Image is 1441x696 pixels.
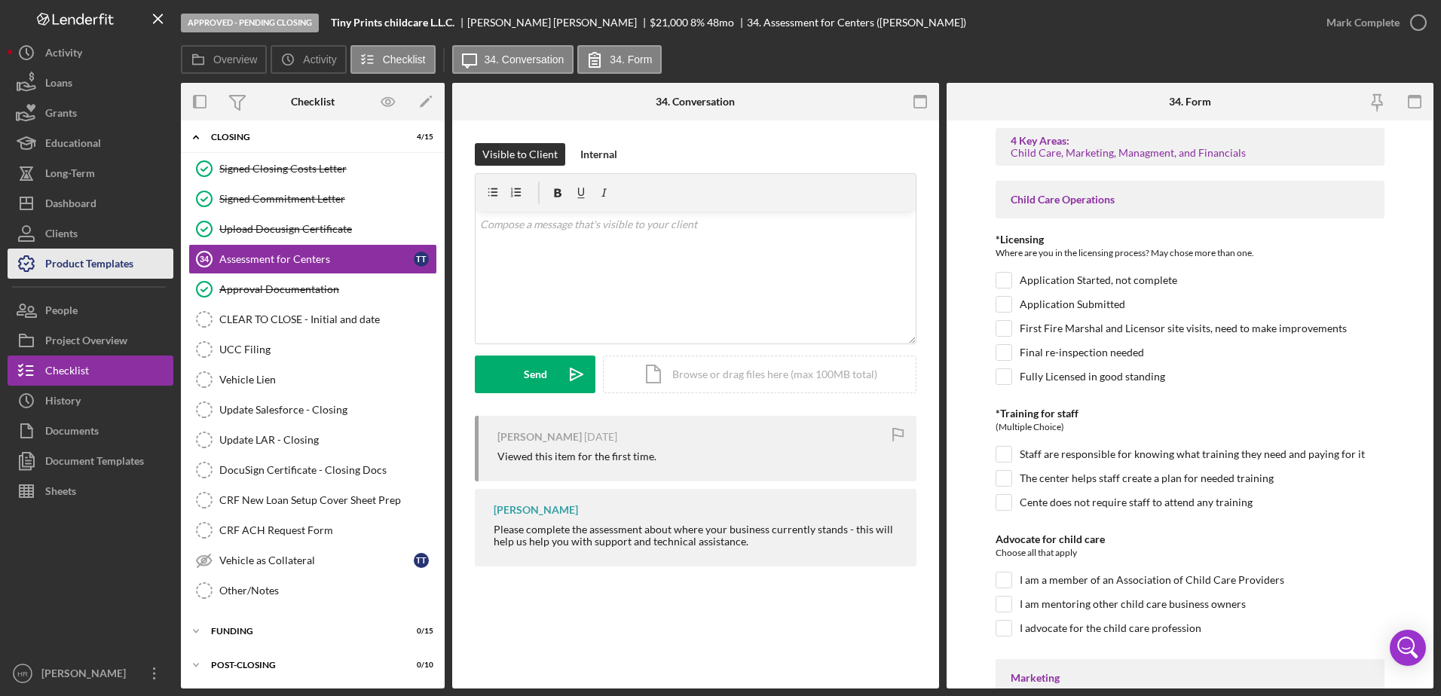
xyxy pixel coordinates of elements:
b: Tiny Prints childcare L.L.C. [331,17,454,29]
button: Overview [181,45,267,74]
label: Overview [213,53,257,66]
a: Update LAR - Closing [188,425,437,455]
div: 8 % [690,17,705,29]
a: Approval Documentation [188,274,437,304]
button: 34. Form [577,45,662,74]
div: 4 / 15 [406,133,433,142]
button: Checklist [8,356,173,386]
div: CRF ACH Request Form [219,524,436,536]
div: Viewed this item for the first time. [497,450,656,462]
label: The center helps staff create a plan for needed training [1020,471,1274,486]
button: History [8,386,173,416]
a: Sheets [8,476,173,506]
div: Loans [45,68,72,102]
button: Activity [271,45,346,74]
div: Internal [580,143,617,166]
label: Staff are responsible for knowing what training they need and paying for it [1020,447,1365,462]
div: UCC Filing [219,343,436,356]
div: Child Care, Marketing, Managment, and Financials [1011,147,1370,159]
a: People [8,295,173,325]
label: First Fire Marshal and Licensor site visits, need to make improvements [1020,321,1347,336]
a: Vehicle Lien [188,365,437,395]
a: DocuSign Certificate - Closing Docs [188,455,437,485]
a: CRF ACH Request Form [188,515,437,545]
label: Activity [303,53,336,66]
a: Update Salesforce - Closing [188,395,437,425]
div: Upload Docusign Certificate [219,223,436,235]
label: Application Submitted [1020,297,1125,312]
a: CRF New Loan Setup Cover Sheet Prep [188,485,437,515]
div: T T [414,252,429,267]
button: HR[PERSON_NAME] [8,658,173,688]
div: Documents [45,416,99,450]
div: Other/Notes [219,585,436,597]
a: Upload Docusign Certificate [188,214,437,244]
div: Signed Commitment Letter [219,193,436,205]
div: POST-CLOSING [211,661,396,670]
div: CRF New Loan Setup Cover Sheet Prep [219,494,436,506]
div: CLEAR TO CLOSE - Initial and date [219,313,436,325]
button: Grants [8,98,173,128]
a: Vehicle as CollateralTT [188,545,437,575]
a: Activity [8,38,173,68]
div: Project Overview [45,325,127,359]
div: Long-Term [45,158,95,192]
div: 48 mo [707,17,734,29]
div: Signed Closing Costs Letter [219,163,436,175]
a: CLEAR TO CLOSE - Initial and date [188,304,437,334]
div: Funding [211,627,396,636]
button: Clients [8,218,173,249]
text: HR [17,670,28,678]
div: [PERSON_NAME] [38,658,136,692]
label: Checklist [383,53,426,66]
div: Update Salesforce - Closing [219,404,436,416]
button: Visible to Client [475,143,565,166]
div: 4 Key Areas: [1011,135,1370,147]
div: CLOSING [211,133,396,142]
div: 34. Assessment for Centers ([PERSON_NAME]) [747,17,966,29]
div: Visible to Client [482,143,558,166]
div: [PERSON_NAME] [494,504,578,516]
button: Checklist [350,45,436,74]
a: Signed Closing Costs Letter [188,154,437,184]
a: UCC Filing [188,334,437,365]
button: Long-Term [8,158,173,188]
div: Checklist [291,96,335,108]
button: Send [475,356,595,393]
a: Signed Commitment Letter [188,184,437,214]
div: Please complete the assessment about where your business currently stands - this will help us hel... [494,524,901,548]
a: Document Templates [8,446,173,476]
div: Vehicle as Collateral [219,554,414,566]
label: I am a member of an Association of Child Care Providers [1020,572,1284,588]
button: Educational [8,128,173,158]
button: Loans [8,68,173,98]
a: 34Assessment for CentersTT [188,244,437,274]
label: Cente does not require staff to attend any training [1020,495,1253,510]
button: Product Templates [8,249,173,279]
tspan: 34 [200,255,210,264]
div: Checklist [45,356,89,389]
div: 0 / 15 [406,627,433,636]
div: Clients [45,218,78,252]
div: Sheets [45,476,76,510]
div: Marketing [1011,672,1370,684]
div: History [45,386,81,420]
button: Project Overview [8,325,173,356]
button: Dashboard [8,188,173,218]
div: 0 / 10 [406,661,433,670]
div: DocuSign Certificate - Closing Docs [219,464,436,476]
div: [PERSON_NAME] [PERSON_NAME] [467,17,650,29]
div: Child Care Operations [1011,194,1370,206]
div: Open Intercom Messenger [1390,630,1426,666]
div: Assessment for Centers [219,253,414,265]
button: 34. Conversation [452,45,574,74]
div: Update LAR - Closing [219,434,436,446]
